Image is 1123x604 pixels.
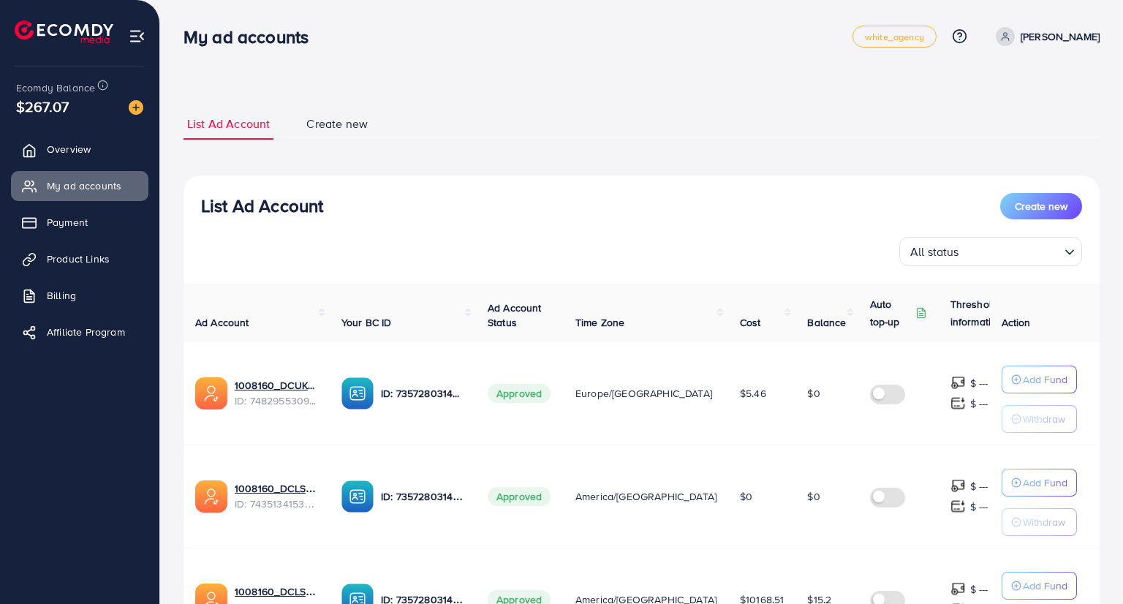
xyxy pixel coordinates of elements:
[807,315,846,330] span: Balance
[488,487,551,506] span: Approved
[907,241,962,263] span: All status
[970,395,988,412] p: $ ---
[899,237,1082,266] div: Search for option
[235,393,318,408] span: ID: 7482955309242433553
[11,208,148,237] a: Payment
[11,171,148,200] a: My ad accounts
[341,315,392,330] span: Your BC ID
[970,477,988,495] p: $ ---
[950,581,966,597] img: top-up amount
[970,498,988,516] p: $ ---
[235,378,318,408] div: <span class='underline'>1008160_DCUK_1742261318438</span></br>7482955309242433553
[575,386,712,401] span: Europe/[GEOGRAPHIC_DATA]
[807,489,820,504] span: $0
[1002,469,1077,497] button: Add Fund
[807,386,820,401] span: $0
[1015,199,1067,214] span: Create new
[235,378,318,393] a: 1008160_DCUK_1742261318438
[1023,410,1065,428] p: Withdraw
[1023,371,1067,388] p: Add Fund
[1002,405,1077,433] button: Withdraw
[11,135,148,164] a: Overview
[488,384,551,403] span: Approved
[970,581,988,598] p: $ ---
[47,142,91,156] span: Overview
[740,315,761,330] span: Cost
[235,497,318,511] span: ID: 7435134153261449217
[11,281,148,310] a: Billing
[1000,193,1082,219] button: Create new
[575,315,624,330] span: Time Zone
[381,385,464,402] p: ID: 7357280314609139728
[235,481,318,496] a: 1008160_DCLS_02_1731127077568
[15,20,113,43] img: logo
[129,100,143,115] img: image
[381,488,464,505] p: ID: 7357280314609139728
[1002,366,1077,393] button: Add Fund
[990,27,1100,46] a: [PERSON_NAME]
[187,116,270,132] span: List Ad Account
[11,244,148,273] a: Product Links
[1023,474,1067,491] p: Add Fund
[1023,513,1065,531] p: Withdraw
[1021,28,1100,45] p: [PERSON_NAME]
[47,215,88,230] span: Payment
[47,178,121,193] span: My ad accounts
[950,499,966,514] img: top-up amount
[950,375,966,390] img: top-up amount
[341,480,374,513] img: ic-ba-acc.ded83a64.svg
[184,26,320,48] h3: My ad accounts
[1002,315,1031,330] span: Action
[1023,577,1067,594] p: Add Fund
[865,32,924,42] span: white_agency
[201,195,323,216] h3: List Ad Account
[852,26,937,48] a: white_agency
[235,584,318,599] a: 1008160_DCLS_1713000734080
[575,489,716,504] span: America/[GEOGRAPHIC_DATA]
[306,116,368,132] span: Create new
[488,301,542,330] span: Ad Account Status
[16,96,69,117] span: $267.07
[1002,572,1077,600] button: Add Fund
[964,238,1059,263] input: Search for option
[341,377,374,409] img: ic-ba-acc.ded83a64.svg
[47,325,125,339] span: Affiliate Program
[195,377,227,409] img: ic-ads-acc.e4c84228.svg
[195,480,227,513] img: ic-ads-acc.e4c84228.svg
[1002,508,1077,536] button: Withdraw
[740,489,752,504] span: $0
[47,252,110,266] span: Product Links
[740,386,766,401] span: $5.46
[950,478,966,494] img: top-up amount
[870,295,912,331] p: Auto top-up
[195,315,249,330] span: Ad Account
[950,396,966,411] img: top-up amount
[16,80,95,95] span: Ecomdy Balance
[970,374,988,392] p: $ ---
[11,317,148,347] a: Affiliate Program
[47,288,76,303] span: Billing
[950,295,1022,331] p: Threshold information
[129,28,145,45] img: menu
[235,481,318,511] div: <span class='underline'>1008160_DCLS_02_1731127077568</span></br>7435134153261449217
